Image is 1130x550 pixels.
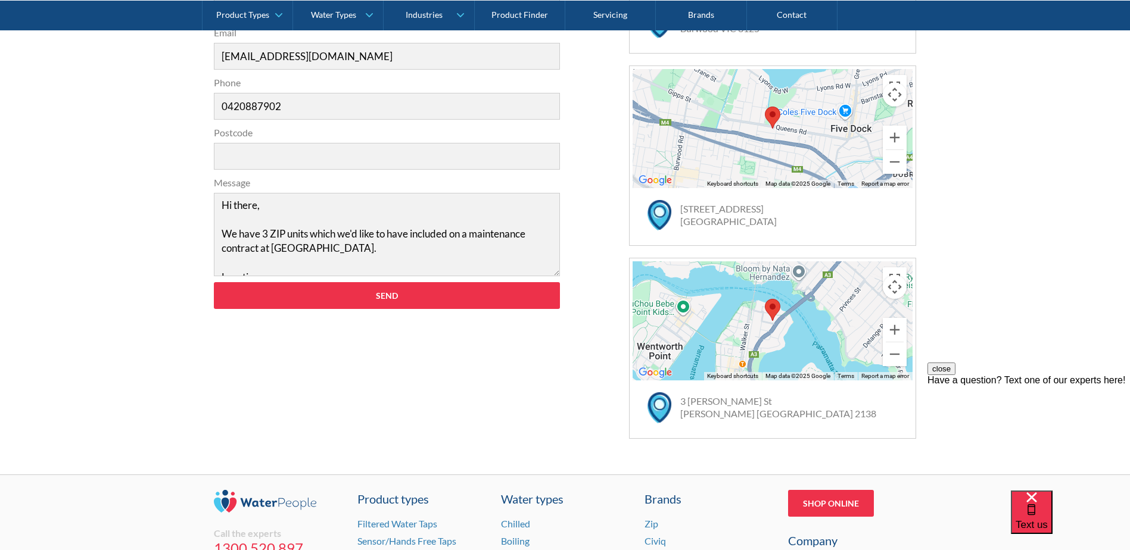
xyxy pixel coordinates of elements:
a: [STREET_ADDRESS][GEOGRAPHIC_DATA] [680,203,777,227]
iframe: podium webchat widget bubble [1011,490,1130,550]
label: Email [214,26,561,40]
a: Civiq [645,535,666,546]
span: Map data ©2025 Google [765,180,830,187]
a: Terms (opens in new tab) [838,180,854,187]
button: Zoom in [883,126,907,149]
img: Google [636,365,675,380]
div: Product Types [216,10,269,20]
button: Map camera controls [883,275,907,299]
button: Toggle fullscreen view [883,75,907,99]
a: Boiling [501,535,530,546]
img: map marker icon [648,200,671,230]
a: Terms (opens in new tab) [838,373,854,379]
button: Keyboard shortcuts [707,372,758,380]
div: Company [788,532,917,549]
div: Brands [645,490,773,508]
button: Map camera controls [883,83,907,107]
div: Map pin [765,107,780,129]
button: Zoom out [883,150,907,174]
label: Postcode [214,126,561,140]
label: Phone [214,76,561,90]
img: Google [636,173,675,188]
button: Keyboard shortcuts [707,180,758,188]
iframe: podium webchat widget prompt [927,362,1130,505]
div: Water Types [311,10,356,20]
div: Industries [406,10,443,20]
a: Filtered Water Taps [357,518,437,529]
button: Zoom out [883,342,907,366]
a: Chilled [501,518,530,529]
img: map marker icon [648,392,671,423]
a: Report a map error [861,373,909,379]
button: Zoom in [883,318,907,342]
a: Sensor/Hands Free Taps [357,535,456,546]
label: Message [214,176,561,190]
input: Send [214,282,561,309]
div: Call the experts [214,527,343,539]
button: Toggle fullscreen view [883,267,907,291]
a: Open this area in Google Maps (opens a new window) [636,365,675,380]
a: Open this area in Google Maps (opens a new window) [636,173,675,188]
div: Map pin [765,299,780,321]
a: Report a map error [861,180,909,187]
a: Water types [501,490,630,508]
a: 3 [PERSON_NAME] St[PERSON_NAME] [GEOGRAPHIC_DATA] 2138 [680,395,876,419]
a: Product types [357,490,486,508]
a: Shop Online [788,490,874,517]
span: Map data ©2025 Google [765,373,830,379]
a: Zip [645,518,658,529]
